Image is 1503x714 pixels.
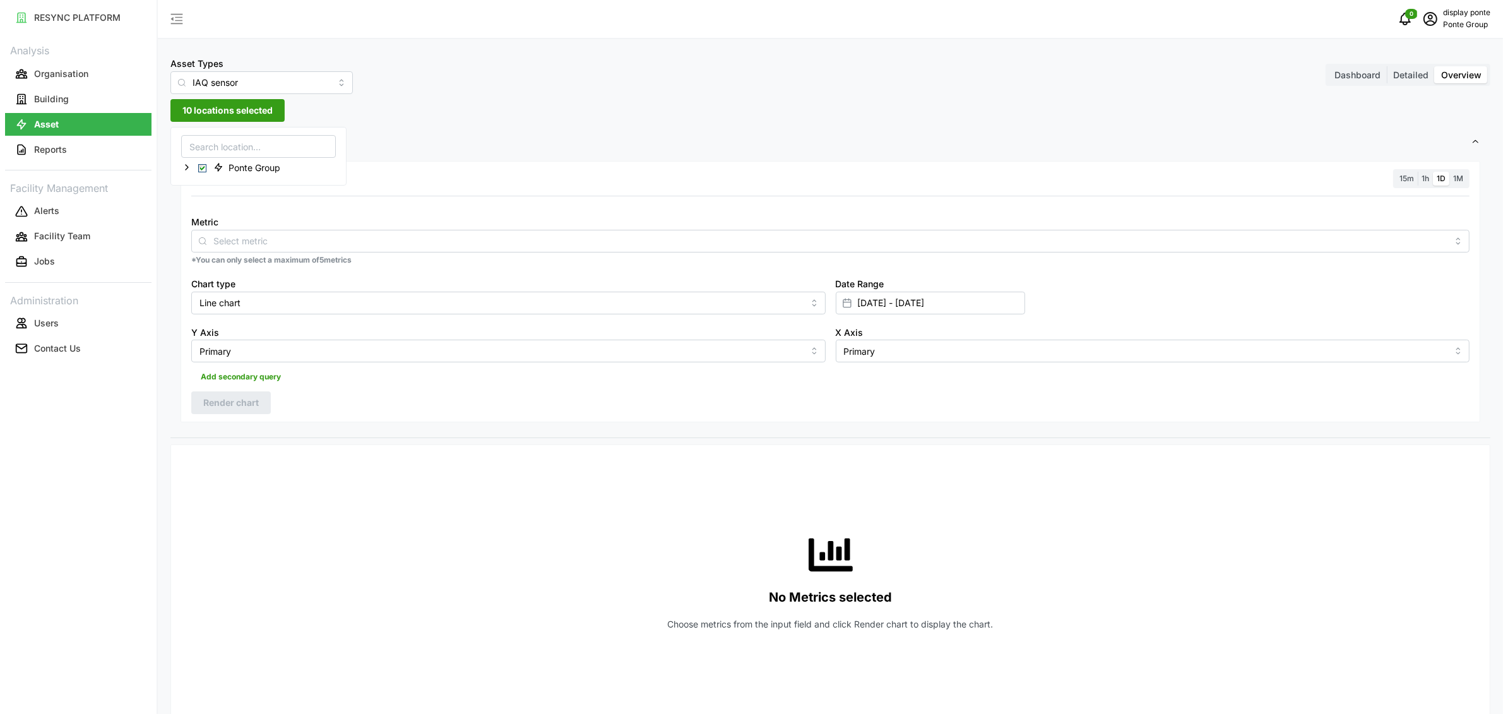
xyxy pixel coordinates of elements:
[1399,174,1414,183] span: 15m
[5,312,151,335] button: Users
[5,113,151,136] button: Asset
[769,587,892,608] p: No Metrics selected
[1418,6,1443,32] button: schedule
[5,61,151,86] a: Organisation
[201,368,281,386] span: Add secondary query
[5,88,151,110] button: Building
[213,234,1447,247] input: Select metric
[182,100,273,121] span: 10 locations selected
[5,62,151,85] button: Organisation
[34,93,69,105] p: Building
[5,225,151,248] button: Facility Team
[5,224,151,249] a: Facility Team
[1410,9,1413,18] span: 0
[34,342,81,355] p: Contact Us
[5,311,151,336] a: Users
[1441,69,1482,80] span: Overview
[1437,174,1446,183] span: 1D
[191,367,290,386] button: Add secondary query
[34,68,88,80] p: Organisation
[5,178,151,196] p: Facility Management
[191,340,826,362] input: Select Y axis
[170,127,1490,158] button: Settings
[836,292,1025,314] input: Select date range
[191,391,271,414] button: Render chart
[1422,174,1429,183] span: 1h
[229,162,280,174] span: Ponte Group
[1334,69,1381,80] span: Dashboard
[170,99,285,122] button: 10 locations selected
[34,118,59,131] p: Asset
[1453,174,1463,183] span: 1M
[836,340,1470,362] input: Select X axis
[181,135,336,158] input: Search location...
[5,249,151,275] a: Jobs
[34,205,59,217] p: Alerts
[5,337,151,360] button: Contact Us
[836,326,864,340] label: X Axis
[1443,7,1490,19] p: display ponte
[34,317,59,330] p: Users
[5,86,151,112] a: Building
[203,392,259,414] span: Render chart
[191,215,218,229] label: Metric
[198,164,206,172] span: Select Ponte Group
[5,138,151,161] button: Reports
[208,160,289,175] span: Ponte Group
[34,255,55,268] p: Jobs
[5,336,151,361] a: Contact Us
[1393,69,1429,80] span: Detailed
[5,5,151,30] a: RESYNC PLATFORM
[34,143,67,156] p: Reports
[34,11,121,24] p: RESYNC PLATFORM
[5,137,151,162] a: Reports
[5,6,151,29] button: RESYNC PLATFORM
[5,199,151,224] a: Alerts
[191,277,235,291] label: Chart type
[170,127,347,186] div: 10 locations selected
[191,292,826,314] input: Select chart type
[5,200,151,223] button: Alerts
[5,251,151,273] button: Jobs
[34,230,90,242] p: Facility Team
[1393,6,1418,32] button: notifications
[191,326,219,340] label: Y Axis
[170,57,223,71] label: Asset Types
[5,112,151,137] a: Asset
[181,127,1471,158] span: Settings
[836,277,884,291] label: Date Range
[170,158,1490,438] div: Settings
[1443,19,1490,31] p: Ponte Group
[668,618,994,631] p: Choose metrics from the input field and click Render chart to display the chart.
[5,40,151,59] p: Analysis
[5,290,151,309] p: Administration
[191,255,1470,266] p: *You can only select a maximum of 5 metrics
